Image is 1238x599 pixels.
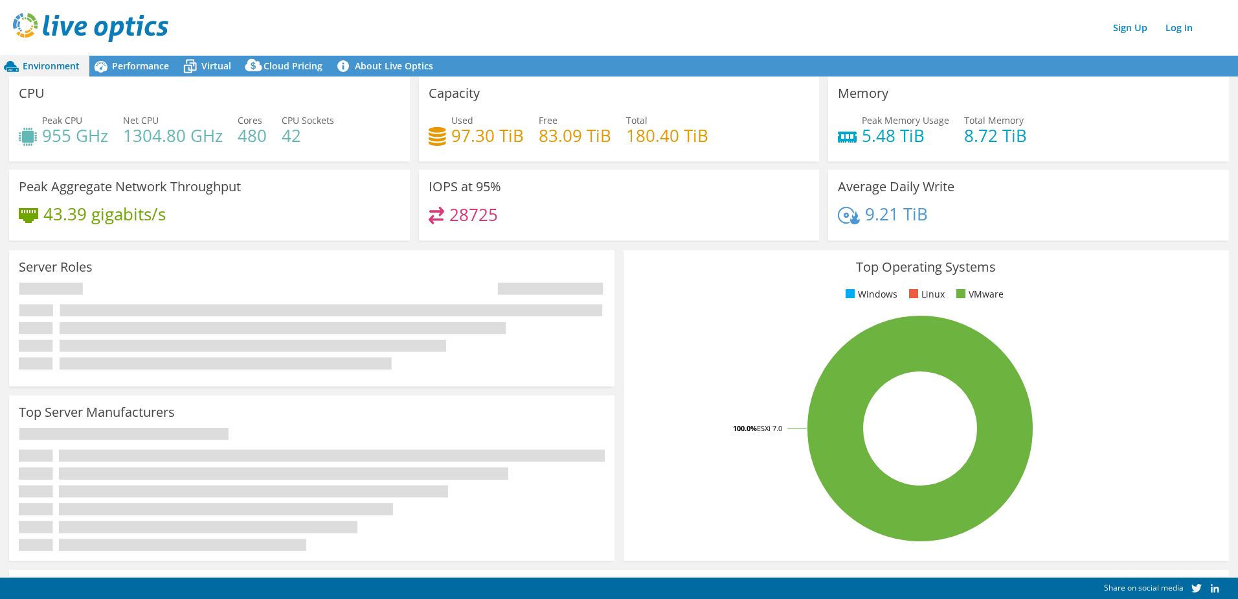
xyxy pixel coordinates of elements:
h4: 28725 [449,207,498,222]
h4: 480 [238,128,267,143]
h3: Top Server Manufacturers [19,405,175,419]
span: CPU Sockets [282,114,334,126]
tspan: ESXi 7.0 [757,423,782,433]
h4: 5.48 TiB [862,128,949,143]
h3: IOPS at 95% [429,180,501,194]
h3: Capacity [429,86,480,100]
span: Net CPU [123,114,159,126]
a: Log In [1159,18,1199,37]
h3: Memory [838,86,888,100]
span: Cores [238,114,262,126]
h3: Top Operating Systems [633,260,1219,274]
span: Environment [23,60,80,72]
span: Peak CPU [42,114,82,126]
h4: 97.30 TiB [451,128,524,143]
h4: 9.21 TiB [865,207,928,221]
span: Cloud Pricing [264,60,322,72]
h3: CPU [19,86,45,100]
span: Virtual [201,60,231,72]
tspan: 100.0% [733,423,757,433]
h4: 42 [282,128,334,143]
span: Peak Memory Usage [862,114,949,126]
a: Sign Up [1107,18,1154,37]
span: Free [539,114,557,126]
h3: Peak Aggregate Network Throughput [19,180,241,194]
h4: 8.72 TiB [964,128,1027,143]
span: Used [451,114,473,126]
li: Windows [842,287,897,301]
h4: 83.09 TiB [539,128,611,143]
span: Total Memory [964,114,1024,126]
span: Total [626,114,647,126]
span: Share on social media [1104,582,1184,593]
h3: Average Daily Write [838,180,954,194]
h3: Server Roles [19,260,93,274]
li: Linux [906,287,945,301]
h4: 1304.80 GHz [123,128,223,143]
h4: 955 GHz [42,128,108,143]
h4: 43.39 gigabits/s [43,207,166,221]
h4: 180.40 TiB [626,128,708,143]
a: About Live Optics [332,56,443,76]
img: live_optics_svg.svg [13,13,168,42]
span: Performance [112,60,169,72]
li: VMware [953,287,1004,301]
